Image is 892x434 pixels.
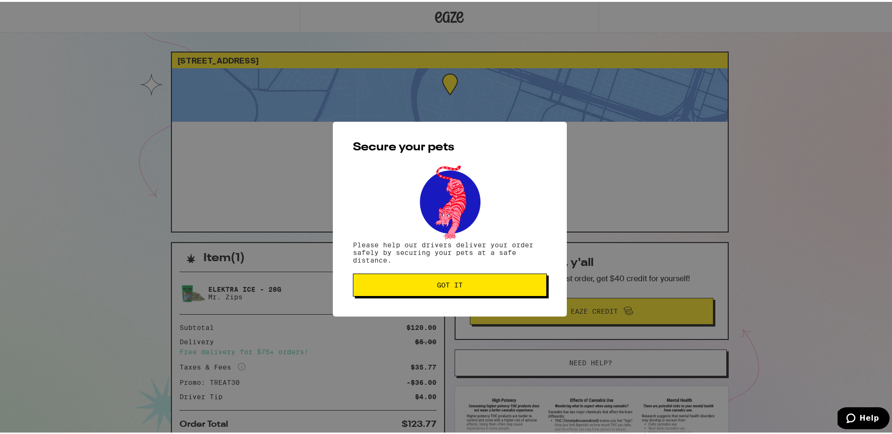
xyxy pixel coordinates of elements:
img: pets [411,161,489,239]
span: Got it [437,280,463,286]
p: Please help our drivers deliver your order safely by securing your pets at a safe distance. [353,239,547,262]
h2: Secure your pets [353,140,547,151]
button: Got it [353,272,547,295]
iframe: Opens a widget where you can find more information [838,405,890,429]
